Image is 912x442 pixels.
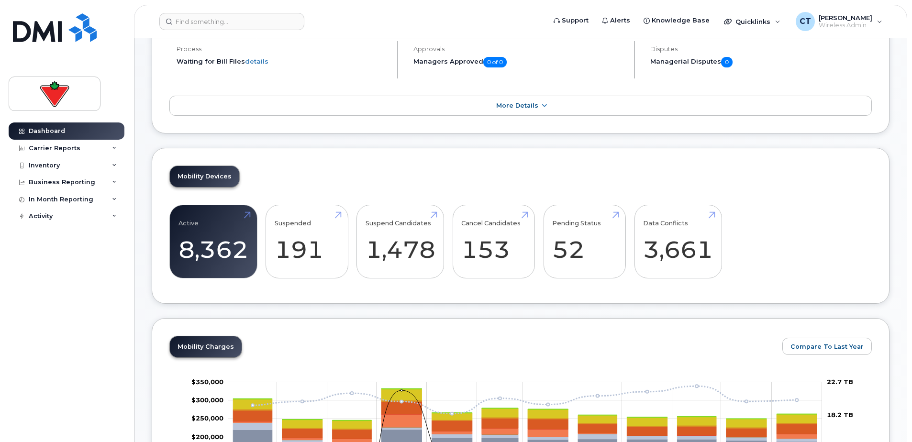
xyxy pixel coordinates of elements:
[461,210,526,273] a: Cancel Candidates 153
[275,210,339,273] a: Suspended 191
[721,57,733,67] span: 0
[595,11,637,30] a: Alerts
[191,378,223,386] tspan: $350,000
[413,45,626,53] h4: Approvals
[819,14,872,22] span: [PERSON_NAME]
[827,378,853,386] tspan: 22.7 TB
[178,210,248,273] a: Active 8,362
[650,45,872,53] h4: Disputes
[547,11,595,30] a: Support
[782,338,872,355] button: Compare To Last Year
[652,16,710,25] span: Knowledge Base
[191,414,223,422] g: $0
[735,18,770,25] span: Quicklinks
[233,389,817,429] g: HST
[717,12,787,31] div: Quicklinks
[170,166,239,187] a: Mobility Devices
[413,57,626,67] h5: Managers Approved
[177,45,389,53] h4: Process
[650,57,872,67] h5: Managerial Disputes
[610,16,630,25] span: Alerts
[245,57,268,65] a: details
[159,13,304,30] input: Find something...
[643,210,713,273] a: Data Conflicts 3,661
[177,57,389,66] li: Waiting for Bill Files
[789,12,889,31] div: Chad Tardif
[800,16,811,27] span: CT
[496,102,538,109] span: More Details
[233,401,817,439] g: Features
[366,210,435,273] a: Suspend Candidates 1,478
[637,11,716,30] a: Knowledge Base
[552,210,617,273] a: Pending Status 52
[191,433,223,441] tspan: $200,000
[191,396,223,404] g: $0
[191,433,223,441] g: $0
[819,22,872,29] span: Wireless Admin
[191,396,223,404] tspan: $300,000
[562,16,589,25] span: Support
[827,411,853,419] tspan: 18.2 TB
[191,414,223,422] tspan: $250,000
[170,336,242,357] a: Mobility Charges
[790,342,864,351] span: Compare To Last Year
[191,378,223,386] g: $0
[483,57,507,67] span: 0 of 0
